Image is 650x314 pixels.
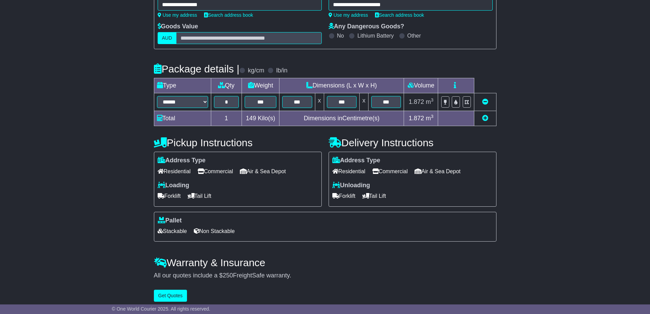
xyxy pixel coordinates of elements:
[359,93,368,111] td: x
[362,191,386,201] span: Tail Lift
[426,98,434,105] span: m
[154,272,496,279] div: All our quotes include a $ FreightSafe warranty.
[407,32,421,39] label: Other
[482,98,488,105] a: Remove this item
[246,115,256,122] span: 149
[276,67,287,74] label: lb/in
[329,23,404,30] label: Any Dangerous Goods?
[375,12,424,18] a: Search address book
[154,290,187,302] button: Get Quotes
[158,12,197,18] a: Use my address
[158,23,198,30] label: Goods Value
[279,111,404,126] td: Dimensions in Centimetre(s)
[337,32,344,39] label: No
[112,306,211,312] span: © One World Courier 2025. All rights reserved.
[357,32,394,39] label: Lithium Battery
[431,114,434,119] sup: 3
[158,217,182,224] label: Pallet
[198,166,233,177] span: Commercial
[188,191,212,201] span: Tail Lift
[211,111,242,126] td: 1
[415,166,461,177] span: Air & Sea Depot
[158,226,187,236] span: Stackable
[158,157,206,164] label: Address Type
[482,115,488,122] a: Add new item
[204,12,253,18] a: Search address book
[279,78,404,93] td: Dimensions (L x W x H)
[372,166,408,177] span: Commercial
[248,67,264,74] label: kg/cm
[158,182,189,189] label: Loading
[315,93,324,111] td: x
[154,257,496,268] h4: Warranty & Insurance
[211,78,242,93] td: Qty
[158,166,191,177] span: Residential
[240,166,286,177] span: Air & Sea Depot
[329,137,496,148] h4: Delivery Instructions
[158,32,177,44] label: AUD
[154,78,211,93] td: Type
[404,78,438,93] td: Volume
[223,272,233,279] span: 250
[332,182,370,189] label: Unloading
[332,166,365,177] span: Residential
[332,157,380,164] label: Address Type
[154,63,240,74] h4: Package details |
[154,137,322,148] h4: Pickup Instructions
[332,191,356,201] span: Forklift
[154,111,211,126] td: Total
[242,78,279,93] td: Weight
[242,111,279,126] td: Kilo(s)
[431,97,434,103] sup: 3
[426,115,434,122] span: m
[409,98,424,105] span: 1.872
[158,191,181,201] span: Forklift
[329,12,368,18] a: Use my address
[409,115,424,122] span: 1.872
[194,226,235,236] span: Non Stackable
